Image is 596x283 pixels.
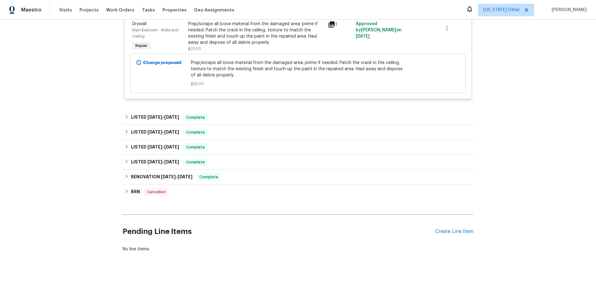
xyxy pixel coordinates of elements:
[131,173,192,181] h6: RENOVATION
[123,155,473,170] div: LISTED [DATE]-[DATE]Complete
[356,22,402,39] span: Approved by [PERSON_NAME] on
[132,28,178,38] span: Main Bedroom - Walls and Ceiling
[132,22,147,26] span: Drywall
[123,125,473,140] div: LISTED [DATE]-[DATE]Complete
[123,217,435,246] h2: Pending Line Items
[188,47,201,51] span: $25.00
[142,8,155,12] span: Tasks
[164,130,179,134] span: [DATE]
[191,81,405,87] span: $25.00
[178,175,192,179] span: [DATE]
[435,229,473,235] div: Create Line Item
[164,115,179,119] span: [DATE]
[123,170,473,185] div: RENOVATION [DATE]-[DATE]Complete
[328,21,352,28] div: 1
[147,130,179,134] span: -
[549,7,587,13] span: [PERSON_NAME]
[147,130,162,134] span: [DATE]
[143,61,181,65] b: Change proposed
[123,110,473,125] div: LISTED [DATE]-[DATE]Complete
[194,7,234,13] span: Geo Assignments
[164,160,179,164] span: [DATE]
[123,246,473,252] div: No line items.
[183,114,207,121] span: Complete
[131,144,179,151] h6: LISTED
[161,175,176,179] span: [DATE]
[147,115,179,119] span: -
[483,7,520,13] span: [US_STATE] Other
[59,7,72,13] span: Visits
[133,43,150,49] span: Repair
[188,21,324,46] div: Prep/scrape all loose material from the damaged area; prime if needed. Patch the crack in the cei...
[162,7,187,13] span: Properties
[147,160,162,164] span: [DATE]
[144,189,168,195] span: Cancelled
[21,7,42,13] span: Maestro
[356,34,370,39] span: [DATE]
[197,174,221,180] span: Complete
[131,114,179,121] h6: LISTED
[161,175,192,179] span: -
[191,60,405,78] span: Prep/scrape all loose material from the damaged area; prime if needed. Patch the crack in the cei...
[164,145,179,149] span: [DATE]
[131,129,179,136] h6: LISTED
[147,145,179,149] span: -
[131,188,140,196] h6: BRN
[183,129,207,135] span: Complete
[123,140,473,155] div: LISTED [DATE]-[DATE]Complete
[131,158,179,166] h6: LISTED
[123,185,473,199] div: BRN Cancelled
[147,160,179,164] span: -
[147,145,162,149] span: [DATE]
[147,115,162,119] span: [DATE]
[183,159,207,165] span: Complete
[106,7,134,13] span: Work Orders
[79,7,99,13] span: Projects
[183,144,207,150] span: Complete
